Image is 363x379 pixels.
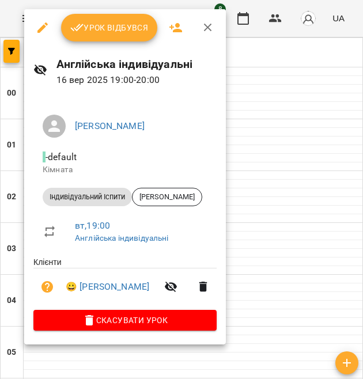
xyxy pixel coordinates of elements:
span: - default [43,151,79,162]
span: Скасувати Урок [43,313,207,327]
h6: Англійська індивідуальні [56,55,217,73]
a: [PERSON_NAME] [75,120,145,131]
p: 16 вер 2025 19:00 - 20:00 [56,73,217,87]
a: Англійська індивідуальні [75,233,169,242]
button: Скасувати Урок [33,310,217,331]
span: Урок відбувся [70,21,149,35]
button: Візит ще не сплачено. Додати оплату? [33,273,61,301]
a: 😀 [PERSON_NAME] [66,280,149,294]
span: [PERSON_NAME] [133,192,202,202]
a: вт , 19:00 [75,220,110,231]
div: [PERSON_NAME] [132,188,202,206]
span: Індивідуальний Іспити [43,192,132,202]
p: Кімната [43,164,207,176]
button: Урок відбувся [61,14,158,41]
ul: Клієнти [33,256,217,310]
